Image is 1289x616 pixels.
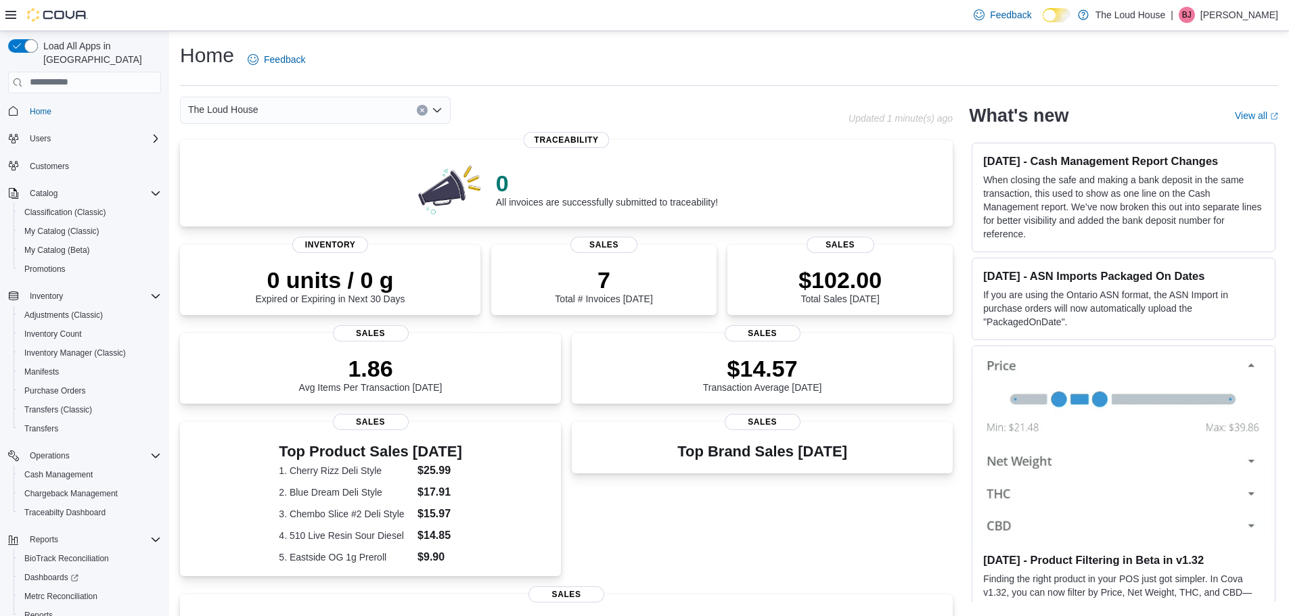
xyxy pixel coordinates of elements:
span: Promotions [19,261,161,277]
span: Manifests [19,364,161,380]
dt: 1. Cherry Rizz Deli Style [279,464,412,477]
button: Cash Management [14,465,166,484]
span: Catalog [30,188,58,199]
p: $14.57 [703,355,822,382]
p: When closing the safe and making a bank deposit in the same transaction, this used to show as one... [983,173,1264,241]
span: My Catalog (Beta) [19,242,161,258]
span: Sales [570,237,638,253]
span: Dashboards [24,572,78,583]
span: Users [30,133,51,144]
button: Home [3,101,166,121]
a: Inventory Count [19,326,87,342]
a: BioTrack Reconciliation [19,550,114,567]
p: $102.00 [798,266,882,293]
span: Users [24,131,161,147]
span: Sales [807,237,874,253]
a: Dashboards [19,569,84,586]
h1: Home [180,42,234,69]
span: Traceabilty Dashboard [24,507,106,518]
span: BioTrack Reconciliation [24,553,109,564]
dd: $9.90 [417,549,462,565]
div: Expired or Expiring in Next 30 Days [256,266,405,304]
button: My Catalog (Classic) [14,222,166,241]
a: Inventory Manager (Classic) [19,345,131,361]
button: Adjustments (Classic) [14,306,166,325]
span: Operations [24,448,161,464]
button: Chargeback Management [14,484,166,503]
a: Cash Management [19,467,98,483]
button: Reports [3,530,166,549]
span: BioTrack Reconciliation [19,550,161,567]
dt: 5. Eastside OG 1g Preroll [279,550,412,564]
span: Sales [725,414,800,430]
span: Operations [30,450,70,461]
button: Users [3,129,166,148]
button: Users [24,131,56,147]
button: Customers [3,156,166,176]
a: Classification (Classic) [19,204,112,220]
span: Cash Management [19,467,161,483]
button: Inventory Count [14,325,166,343]
button: Reports [24,531,64,548]
button: Classification (Classic) [14,203,166,222]
a: My Catalog (Classic) [19,223,105,239]
p: If you are using the Ontario ASN format, the ASN Import in purchase orders will now automatically... [983,288,1264,329]
div: All invoices are successfully submitted to traceability! [496,170,718,208]
span: Sales [725,325,800,341]
p: | [1171,7,1173,23]
span: Load All Apps in [GEOGRAPHIC_DATA] [38,39,161,66]
a: Chargeback Management [19,485,123,502]
span: Customers [30,161,69,172]
span: Feedback [264,53,305,66]
dd: $17.91 [417,484,462,500]
span: Reports [30,534,58,545]
span: Chargeback Management [24,488,118,499]
a: My Catalog (Beta) [19,242,95,258]
span: Inventory Manager (Classic) [19,345,161,361]
span: Transfers [19,421,161,437]
span: Metrc Reconciliation [24,591,97,602]
span: Inventory [24,288,161,304]
button: Promotions [14,260,166,279]
span: Reports [24,531,161,548]
img: 0 [415,162,485,216]
span: Dark Mode [1043,22,1043,23]
img: Cova [27,8,88,22]
span: The Loud House [188,101,258,118]
dt: 4. 510 Live Resin Sour Diesel [279,529,412,542]
span: Inventory Manager (Classic) [24,348,126,358]
span: Cash Management [24,469,93,480]
span: Adjustments (Classic) [24,310,103,321]
span: Transfers (Classic) [19,402,161,418]
a: Customers [24,158,74,174]
h3: [DATE] - ASN Imports Packaged On Dates [983,269,1264,283]
h3: Top Product Sales [DATE] [279,444,461,460]
button: Inventory [3,287,166,306]
span: Transfers (Classic) [24,404,92,415]
span: BJ [1182,7,1192,23]
a: Transfers [19,421,64,437]
span: Traceability [524,132,610,148]
span: Inventory Count [19,326,161,342]
span: Adjustments (Classic) [19,307,161,323]
p: 7 [555,266,652,293]
a: Transfers (Classic) [19,402,97,418]
span: Home [24,103,161,120]
a: Dashboards [14,568,166,587]
a: Promotions [19,261,71,277]
span: Home [30,106,51,117]
button: Catalog [24,185,63,202]
a: Feedback [968,1,1037,28]
button: Open list of options [432,105,443,116]
div: Avg Items Per Transaction [DATE] [299,355,443,393]
button: BioTrack Reconciliation [14,549,166,568]
p: The Loud House [1095,7,1166,23]
span: My Catalog (Classic) [19,223,161,239]
span: Dashboards [19,569,161,586]
span: Chargeback Management [19,485,161,502]
p: [PERSON_NAME] [1200,7,1278,23]
button: Operations [3,446,166,465]
span: Traceabilty Dashboard [19,504,161,521]
span: Inventory Count [24,329,82,339]
span: Sales [333,414,409,430]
